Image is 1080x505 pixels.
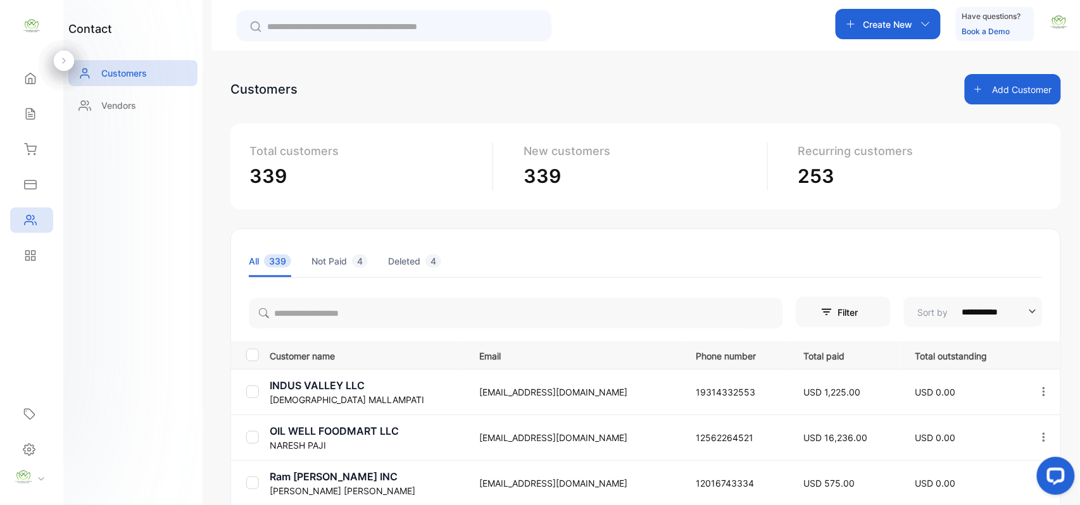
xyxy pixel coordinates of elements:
[1050,13,1069,32] img: avatar
[270,347,463,363] p: Customer name
[270,469,463,484] p: Ram [PERSON_NAME] INC
[311,245,368,277] li: Not Paid
[915,387,956,397] span: USD 0.00
[696,347,777,363] p: Phone number
[915,432,956,443] span: USD 0.00
[803,478,855,489] span: USD 575.00
[270,484,463,497] p: [PERSON_NAME] [PERSON_NAME]
[101,66,147,80] p: Customers
[863,18,913,31] p: Create New
[264,254,291,268] span: 339
[696,385,777,399] p: 19314332553
[803,432,867,443] span: USD 16,236.00
[798,142,1032,159] p: Recurring customers
[479,347,670,363] p: Email
[479,477,670,490] p: [EMAIL_ADDRESS][DOMAIN_NAME]
[230,80,298,99] div: Customers
[22,16,41,35] img: logo
[249,162,482,190] p: 339
[352,254,368,268] span: 4
[903,297,1043,327] button: Sort by
[1050,9,1069,39] button: avatar
[479,431,670,444] p: [EMAIL_ADDRESS][DOMAIN_NAME]
[915,347,1012,363] p: Total outstanding
[249,245,291,277] li: All
[270,423,463,439] p: OIL WELL FOODMART LLC
[836,9,941,39] button: Create New
[803,387,860,397] span: USD 1,225.00
[524,142,757,159] p: New customers
[68,60,198,86] a: Customers
[479,385,670,399] p: [EMAIL_ADDRESS][DOMAIN_NAME]
[68,20,112,37] h1: contact
[962,10,1021,23] p: Have questions?
[962,27,1010,36] a: Book a Demo
[68,92,198,118] a: Vendors
[524,162,757,190] p: 339
[425,254,441,268] span: 4
[249,142,482,159] p: Total customers
[270,378,463,393] p: INDUS VALLEY LLC
[1027,452,1080,505] iframe: LiveChat chat widget
[696,431,777,444] p: 12562264521
[270,439,463,452] p: NARESH PAJI
[101,99,136,112] p: Vendors
[270,393,463,406] p: [DEMOGRAPHIC_DATA] MALLAMPATI
[798,162,1032,190] p: 253
[917,306,948,319] p: Sort by
[388,245,441,277] li: Deleted
[915,478,956,489] span: USD 0.00
[14,468,33,487] img: profile
[696,477,777,490] p: 12016743334
[965,74,1061,104] button: Add Customer
[803,347,889,363] p: Total paid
